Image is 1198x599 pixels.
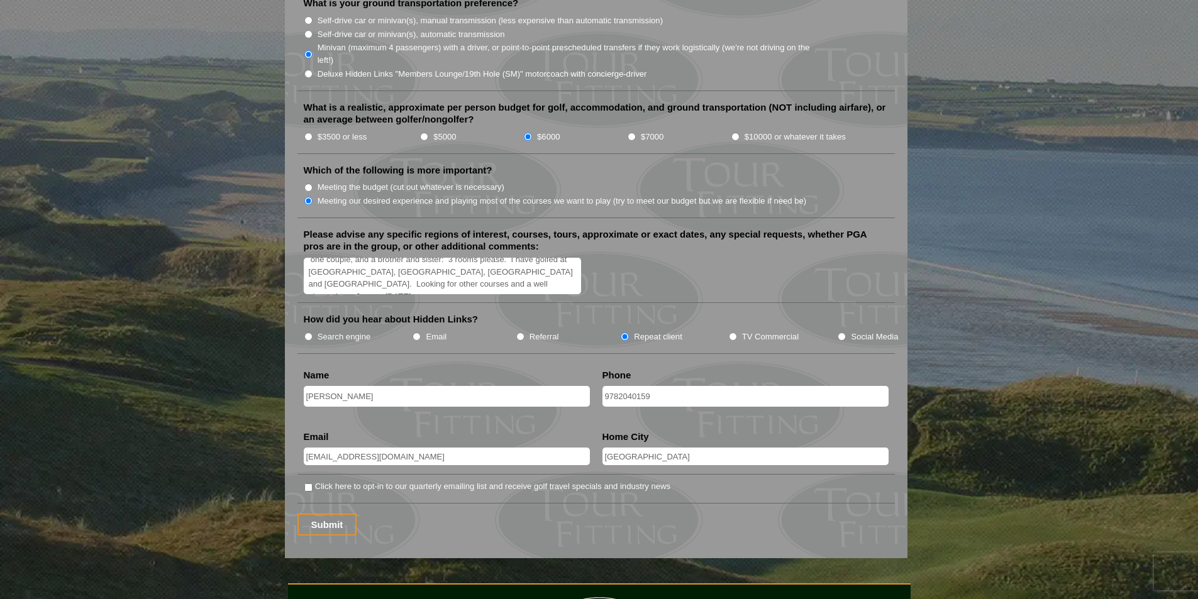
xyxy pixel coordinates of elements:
[426,331,446,343] label: Email
[318,14,663,27] label: Self-drive car or minivan(s), manual transmission (less expensive than automatic transmission)
[304,101,889,126] label: What is a realistic, approximate per person budget for golf, accommodation, and ground transporta...
[602,369,631,382] label: Phone
[304,164,492,177] label: Which of the following is more important?
[745,131,846,143] label: $10000 or whatever it takes
[318,41,823,66] label: Minivan (maximum 4 passengers) with a driver, or point-to-point prescheduled transfers if they wo...
[297,514,357,536] input: Submit
[304,431,329,443] label: Email
[315,480,670,493] label: Click here to opt-in to our quarterly emailing list and receive golf travel specials and industry...
[318,195,807,207] label: Meeting our desired experience and playing most of the courses we want to play (try to meet our b...
[304,313,479,326] label: How did you hear about Hidden Links?
[318,131,367,143] label: $3500 or less
[304,369,330,382] label: Name
[304,228,889,253] label: Please advise any specific regions of interest, courses, tours, approximate or exact dates, any s...
[742,331,799,343] label: TV Commercial
[530,331,559,343] label: Referral
[851,331,898,343] label: Social Media
[318,181,504,194] label: Meeting the budget (cut out whatever is necessary)
[318,331,371,343] label: Search engine
[433,131,456,143] label: $5000
[318,28,505,41] label: Self-drive car or minivan(s), automatic transmission
[634,331,682,343] label: Repeat client
[602,431,649,443] label: Home City
[641,131,663,143] label: $7000
[318,68,647,80] label: Deluxe Hidden Links "Members Lounge/19th Hole (SM)" motorcoach with concierge-driver
[537,131,560,143] label: $6000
